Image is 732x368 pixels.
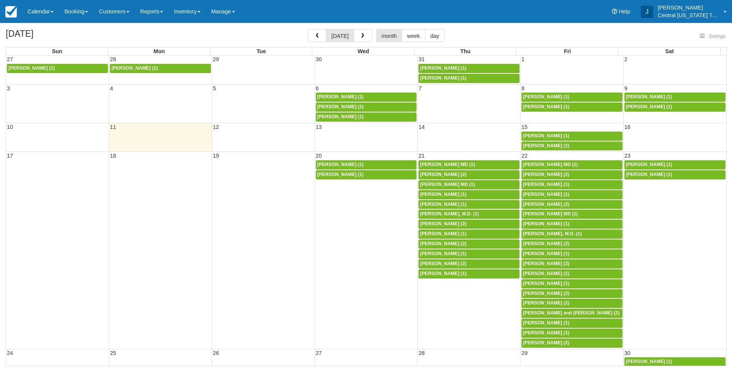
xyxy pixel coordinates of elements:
a: [PERSON_NAME] (1) [521,329,623,338]
button: [DATE] [326,29,354,42]
span: [PERSON_NAME] MD (1) [523,162,578,167]
span: 6 [315,85,320,91]
span: [PERSON_NAME] (1) [420,75,466,81]
span: 12 [212,124,220,130]
a: [PERSON_NAME] (1) [418,190,520,199]
span: 25 [109,350,117,356]
img: checkfront-main-nav-mini-logo.png [5,6,17,18]
span: Fri [564,48,571,54]
a: [PERSON_NAME] (1) [316,112,417,122]
span: 1 [521,56,525,62]
a: [PERSON_NAME] (1) [624,170,725,179]
span: [PERSON_NAME] (2) [420,172,466,177]
a: [PERSON_NAME] (1) [418,74,520,83]
span: 22 [521,153,528,159]
span: 18 [109,153,117,159]
span: Wed [358,48,369,54]
a: [PERSON_NAME] (1) [521,93,623,102]
a: [PERSON_NAME] (1) [316,160,417,169]
a: [PERSON_NAME] (1) [521,103,623,112]
a: [PERSON_NAME] (1) [110,64,211,73]
span: [PERSON_NAME] (1) [626,172,672,177]
a: [PERSON_NAME] and [PERSON_NAME] (2) [521,309,623,318]
a: [PERSON_NAME] (1) [418,200,520,209]
a: [PERSON_NAME] (2) [418,220,520,229]
a: [PERSON_NAME] MD (1) [521,160,623,169]
button: day [425,29,444,42]
span: [PERSON_NAME] and [PERSON_NAME] (2) [523,310,619,316]
a: [PERSON_NAME] (1) [624,357,725,366]
span: [PERSON_NAME] (1) [317,172,364,177]
span: [PERSON_NAME] (1) [626,162,672,167]
span: [PERSON_NAME] (1) [317,104,364,109]
a: [PERSON_NAME] (1) [316,93,417,102]
a: [PERSON_NAME] (1) [624,103,725,112]
span: Thu [460,48,470,54]
a: [PERSON_NAME] (1) [316,170,417,179]
a: [PERSON_NAME] (1) [521,269,623,278]
a: [PERSON_NAME] (1) [316,103,417,112]
a: [PERSON_NAME] (2) [521,289,623,298]
span: [PERSON_NAME] (1) [420,271,466,276]
span: [PERSON_NAME] MD (1) [420,182,475,187]
span: Tue [257,48,266,54]
span: 29 [212,56,220,62]
span: 23 [624,153,631,159]
a: [PERSON_NAME], M.D. (1) [521,230,623,239]
span: [PERSON_NAME], M.D. (1) [523,231,582,236]
a: [PERSON_NAME] (2) [521,339,623,348]
a: [PERSON_NAME] MD (1) [521,210,623,219]
a: [PERSON_NAME] (1) [521,249,623,259]
span: [PERSON_NAME] (2) [420,261,466,266]
span: [PERSON_NAME] (1) [523,182,569,187]
span: Sat [665,48,674,54]
a: [PERSON_NAME] (1) [624,160,725,169]
span: [PERSON_NAME] (1) [317,114,364,119]
a: [PERSON_NAME] (1) [418,230,520,239]
span: [PERSON_NAME] (1) [626,94,672,99]
span: 9 [624,85,628,91]
h2: [DATE] [6,29,103,43]
span: 14 [418,124,425,130]
span: [PERSON_NAME] (1) [523,221,569,226]
span: 8 [521,85,525,91]
span: [PERSON_NAME] (1) [523,133,569,138]
span: [PERSON_NAME] (1) [317,94,364,99]
span: 30 [315,56,323,62]
a: [PERSON_NAME] MD (1) [418,160,520,169]
span: 24 [6,350,14,356]
span: [PERSON_NAME] (1) [523,192,569,197]
span: 4 [109,85,114,91]
span: 29 [521,350,528,356]
a: [PERSON_NAME] (1) [521,132,623,141]
a: [PERSON_NAME] (1) [521,220,623,229]
span: [PERSON_NAME] MD (1) [523,211,578,217]
a: [PERSON_NAME] (1) [521,190,623,199]
a: [PERSON_NAME] (2) [521,200,623,209]
a: [PERSON_NAME] (1) [624,93,725,102]
span: [PERSON_NAME] (1) [626,359,672,364]
a: [PERSON_NAME] (2) [521,299,623,308]
button: week [402,29,425,42]
span: [PERSON_NAME] (1) [523,320,569,326]
span: Mon [154,48,165,54]
span: 17 [6,153,14,159]
span: 27 [6,56,14,62]
span: 31 [418,56,425,62]
span: [PERSON_NAME] (1) [523,251,569,256]
span: [PERSON_NAME] (2) [523,261,569,266]
a: [PERSON_NAME] (1) [521,142,623,151]
span: [PERSON_NAME] (2) [420,221,466,226]
span: 10 [6,124,14,130]
div: J [641,6,653,18]
span: [PERSON_NAME] (1) [420,231,466,236]
span: 15 [521,124,528,130]
a: [PERSON_NAME] (1) [521,180,623,189]
span: 16 [624,124,631,130]
span: [PERSON_NAME] (1) [8,65,55,71]
a: [PERSON_NAME] (2) [418,239,520,249]
span: 5 [212,85,217,91]
span: [PERSON_NAME] (1) [523,281,569,286]
a: [PERSON_NAME] MD (1) [418,180,520,189]
span: 2 [624,56,628,62]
